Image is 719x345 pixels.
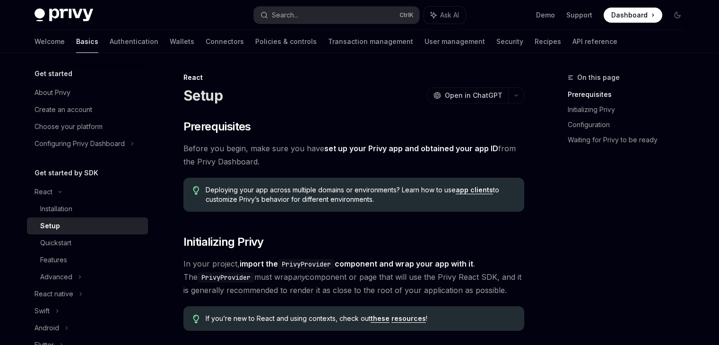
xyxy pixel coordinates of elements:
svg: Tip [193,315,199,323]
button: Open in ChatGPT [427,87,508,103]
span: On this page [577,72,620,83]
a: set up your Privy app and obtained your app ID [324,144,498,154]
a: Choose your platform [27,118,148,135]
div: Advanced [40,271,72,283]
a: resources [391,314,426,323]
button: Toggle dark mode [670,8,685,23]
div: React native [35,288,73,300]
a: Dashboard [604,8,662,23]
svg: Tip [193,186,199,195]
a: Authentication [110,30,158,53]
a: these [371,314,390,323]
a: Demo [536,10,555,20]
a: Support [566,10,592,20]
div: About Privy [35,87,70,98]
h1: Setup [183,87,223,104]
span: Ask AI [440,10,459,20]
span: Prerequisites [183,119,251,134]
a: Recipes [535,30,561,53]
div: Features [40,254,67,266]
div: Quickstart [40,237,71,249]
span: Dashboard [611,10,648,20]
a: Waiting for Privy to be ready [568,132,693,147]
a: Quickstart [27,234,148,251]
strong: import the component and wrap your app with it [240,259,473,268]
img: dark logo [35,9,93,22]
span: Deploying your app across multiple domains or environments? Learn how to use to customize Privy’s... [206,185,514,204]
a: Configuration [568,117,693,132]
a: Welcome [35,30,65,53]
a: Installation [27,200,148,217]
a: Security [496,30,523,53]
div: Configuring Privy Dashboard [35,138,125,149]
a: Initializing Privy [568,102,693,117]
div: React [183,73,524,82]
span: If you’re new to React and using contexts, check out ! [206,314,514,323]
a: About Privy [27,84,148,101]
a: app clients [456,186,493,194]
span: Ctrl K [399,11,414,19]
a: Transaction management [328,30,413,53]
div: Choose your platform [35,121,103,132]
a: Create an account [27,101,148,118]
code: PrivyProvider [278,259,335,269]
div: Search... [272,9,298,21]
h5: Get started [35,68,72,79]
div: Setup [40,220,60,232]
a: Wallets [170,30,194,53]
div: React [35,186,52,198]
div: Swift [35,305,50,317]
span: Before you begin, make sure you have from the Privy Dashboard. [183,142,524,168]
a: Policies & controls [255,30,317,53]
span: Open in ChatGPT [445,91,502,100]
a: User management [424,30,485,53]
h5: Get started by SDK [35,167,98,179]
button: Search...CtrlK [254,7,419,24]
span: In your project, . The must wrap component or page that will use the Privy React SDK, and it is g... [183,257,524,297]
a: Connectors [206,30,244,53]
a: Basics [76,30,98,53]
a: Features [27,251,148,268]
code: PrivyProvider [198,272,254,283]
div: Installation [40,203,72,215]
a: Prerequisites [568,87,693,102]
button: Ask AI [424,7,466,24]
em: any [293,272,305,282]
a: Setup [27,217,148,234]
div: Android [35,322,59,334]
div: Create an account [35,104,92,115]
a: API reference [572,30,617,53]
span: Initializing Privy [183,234,264,250]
